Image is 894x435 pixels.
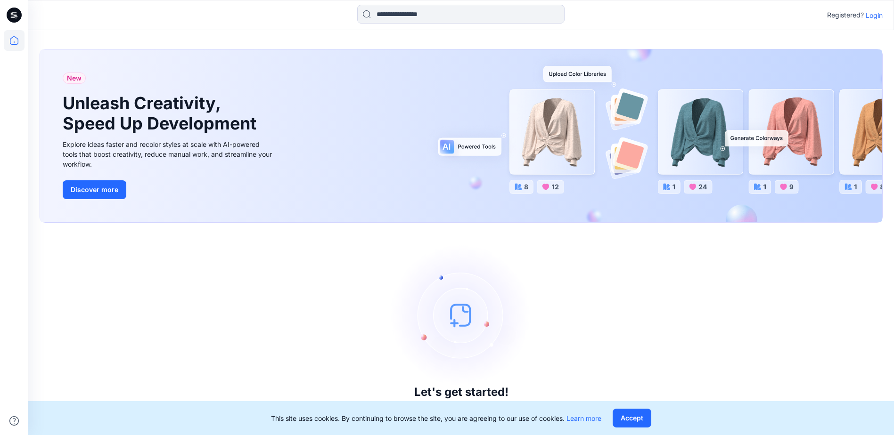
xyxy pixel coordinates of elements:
button: Discover more [63,180,126,199]
a: Discover more [63,180,275,199]
p: Registered? [827,9,864,21]
div: Explore ideas faster and recolor styles at scale with AI-powered tools that boost creativity, red... [63,139,275,169]
button: Accept [613,409,651,427]
h3: Let's get started! [414,386,509,399]
p: Login [866,10,883,20]
img: empty-state-image.svg [391,244,532,386]
span: New [67,72,82,84]
a: Learn more [566,414,601,422]
p: This site uses cookies. By continuing to browse the site, you are agreeing to our use of cookies. [271,413,601,423]
h1: Unleash Creativity, Speed Up Development [63,93,261,134]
